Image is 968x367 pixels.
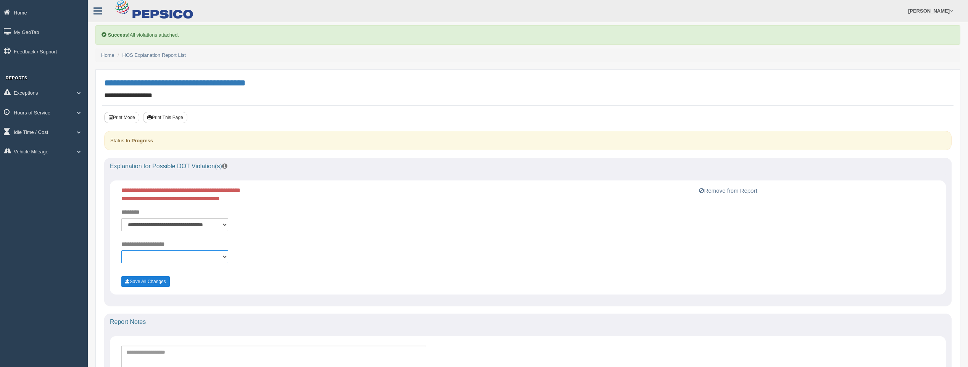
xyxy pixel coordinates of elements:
b: Success! [108,32,130,38]
button: Remove from Report [697,186,759,195]
button: Print Mode [104,112,139,123]
div: Status: [104,131,952,150]
button: Print This Page [143,112,187,123]
a: HOS Explanation Report List [122,52,186,58]
button: Save [121,276,170,287]
div: Explanation for Possible DOT Violation(s) [104,158,952,175]
strong: In Progress [126,138,153,143]
div: Report Notes [104,314,952,330]
div: All violations attached. [95,25,960,45]
a: Home [101,52,114,58]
